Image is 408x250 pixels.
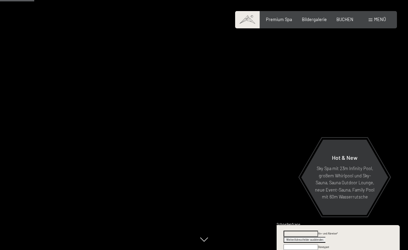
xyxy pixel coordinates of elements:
[266,17,292,22] a: Premium Spa
[301,139,389,215] a: Hot & New Sky Spa mit 23m Infinity Pool, großem Whirlpool und Sky-Sauna, Sauna Outdoor Lounge, ne...
[286,238,294,241] span: Weiter
[284,237,325,243] button: WeiterAdressfelder ausblenden
[318,232,338,235] span: An- und Abreise*
[315,165,375,200] p: Sky Spa mit 23m Infinity Pool, großem Whirlpool und Sky-Sauna, Sauna Outdoor Lounge, neue Event-S...
[374,17,386,22] span: Menü
[294,238,323,241] span: Adressfelder ausblenden
[302,17,327,22] a: Bildergalerie
[336,17,353,22] a: BUCHEN
[318,245,329,249] label: Honeypot
[332,154,358,161] span: Hot & New
[277,222,300,226] span: Schnellanfrage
